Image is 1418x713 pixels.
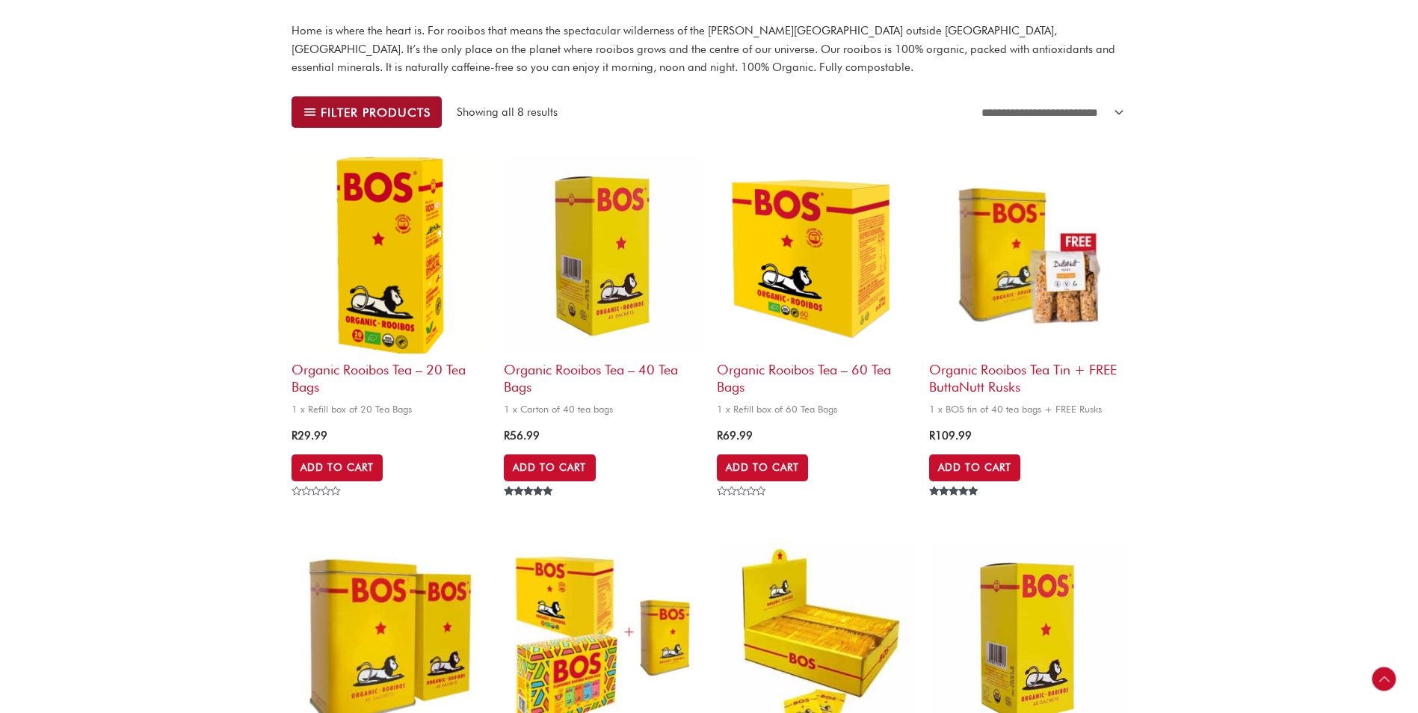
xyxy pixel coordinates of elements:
[504,403,701,416] span: 1 x Carton of 40 tea bags
[504,429,540,442] bdi: 56.99
[717,454,808,481] a: Add to cart: “Organic Rooibos Tea - 60 Tea Bags”
[929,156,1126,420] a: Organic Rooibos Tea Tin + FREE ButtaNutt Rusks1 x BOS tin of 40 tea bags + FREE Rusks
[292,96,442,128] button: Filter products
[321,107,431,118] span: Filter products
[504,429,510,442] span: R
[717,156,914,420] a: Organic Rooibos Tea – 60 Tea Bags1 x Refill box of 60 Tea Bags
[292,429,327,442] bdi: 29.99
[504,354,701,396] h2: Organic Rooibos Tea – 40 tea bags
[292,454,383,481] a: Add to cart: “Organic Rooibos Tea - 20 Tea Bags”
[504,156,701,354] img: BOS_tea-bag-carton-copy
[972,100,1126,125] select: Shop order
[717,429,753,442] bdi: 69.99
[292,156,489,420] a: Organic Rooibos Tea – 20 Tea Bags1 x Refill box of 20 Tea Bags
[292,354,489,396] h2: Organic Rooibos Tea – 20 Tea Bags
[292,22,1126,77] p: Home is where the heart is. For rooibos that means the spectacular wilderness of the [PERSON_NAME...
[457,104,558,121] p: Showing all 8 results
[929,156,1126,354] img: organic rooibos tea tin
[929,454,1020,481] a: Add to cart: “Organic Rooibos Tea Tin + FREE ButtaNutt Rusks”
[717,403,914,416] span: 1 x Refill box of 60 Tea Bags
[929,403,1126,416] span: 1 x BOS tin of 40 tea bags + FREE Rusks
[717,156,914,354] img: organic rooibos tea 20 tea bags (copy)
[929,429,935,442] span: R
[929,487,981,530] span: Rated out of 5
[292,403,489,416] span: 1 x Refill box of 20 Tea Bags
[504,487,555,530] span: Rated out of 5
[717,354,914,396] h2: Organic Rooibos Tea – 60 Tea Bags
[504,156,701,420] a: Organic Rooibos Tea – 40 tea bags1 x Carton of 40 tea bags
[717,429,723,442] span: R
[929,354,1126,396] h2: Organic Rooibos Tea Tin + FREE ButtaNutt Rusks
[292,156,489,354] img: BOS organic rooibos tea 20 tea bags
[504,454,595,481] a: Add to cart: “Organic Rooibos Tea - 40 tea bags”
[929,429,972,442] bdi: 109.99
[292,429,298,442] span: R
